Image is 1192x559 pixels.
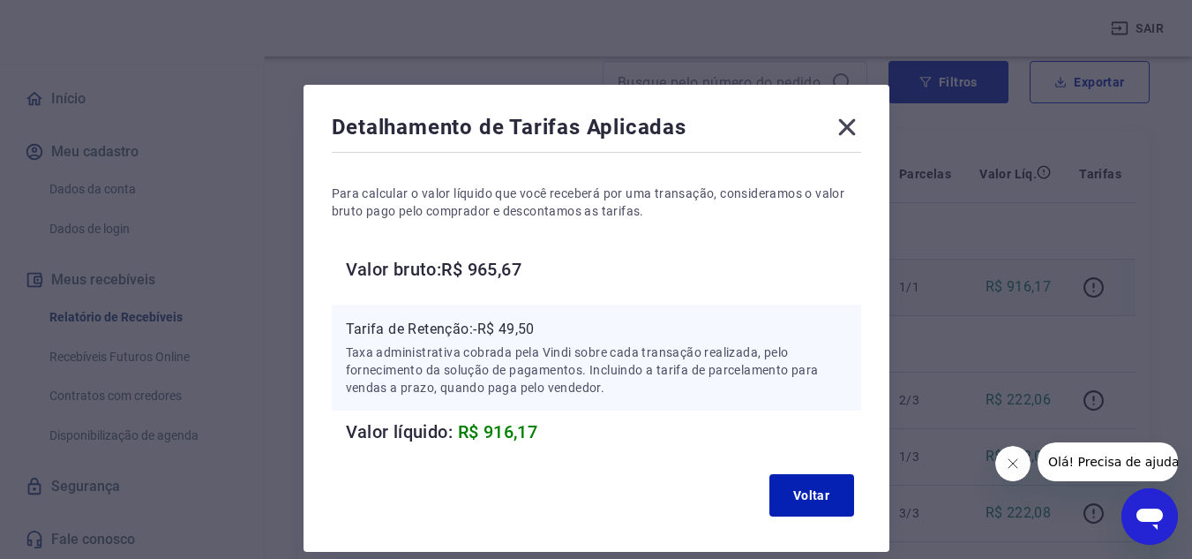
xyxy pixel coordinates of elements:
iframe: Fechar mensagem [995,446,1031,481]
h6: Valor líquido: [346,418,861,446]
h6: Valor bruto: R$ 965,67 [346,255,861,283]
button: Voltar [769,474,854,517]
span: Olá! Precisa de ajuda? [11,12,148,26]
p: Para calcular o valor líquido que você receberá por uma transação, consideramos o valor bruto pag... [332,185,861,220]
iframe: Mensagem da empresa [1038,442,1178,481]
span: R$ 916,17 [458,421,538,442]
iframe: Botão para abrir a janela de mensagens [1121,488,1178,545]
p: Taxa administrativa cobrada pela Vindi sobre cada transação realizada, pelo fornecimento da soluç... [346,344,847,397]
p: Tarifa de Retenção: -R$ 49,50 [346,319,847,340]
div: Detalhamento de Tarifas Aplicadas [332,113,861,148]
